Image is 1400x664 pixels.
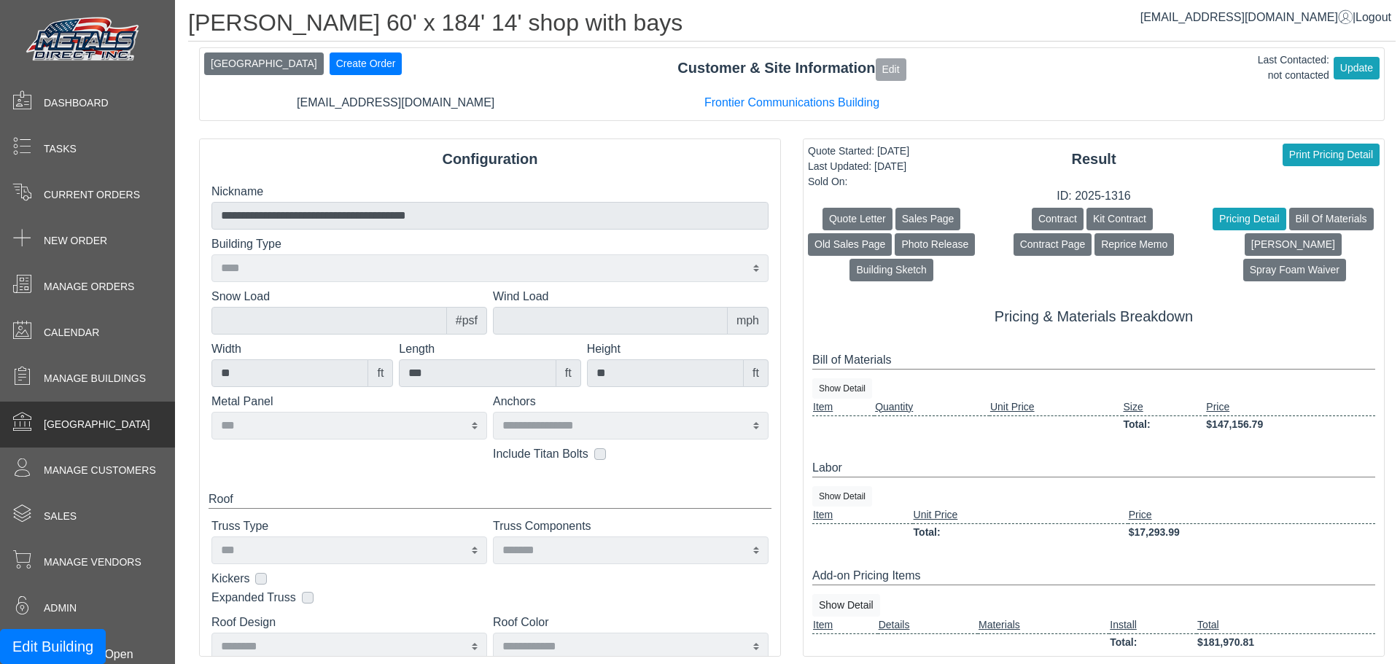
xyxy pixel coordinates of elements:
td: $147,156.79 [1205,415,1375,433]
button: Sales Page [895,208,961,230]
div: Last Updated: [DATE] [808,159,909,174]
label: Metal Panel [211,393,487,410]
td: Details [878,617,978,634]
span: Tasks [44,141,77,157]
div: [EMAIL_ADDRESS][DOMAIN_NAME] [198,94,594,112]
label: Roof Design [211,614,487,631]
h1: [PERSON_NAME] 60' x 184' 14' shop with bays [188,9,1396,42]
td: Price [1205,399,1375,416]
td: Size [1122,399,1205,416]
button: Photo Release [895,233,975,256]
button: Bill Of Materials [1289,208,1374,230]
button: Edit [876,58,906,81]
td: Unit Price [913,507,1128,524]
div: mph [727,307,769,335]
button: Update [1334,57,1380,79]
label: Building Type [211,235,769,253]
span: Admin [44,601,77,616]
button: [PERSON_NAME] [1245,233,1342,256]
button: Kit Contract [1086,208,1153,230]
td: Item [812,507,913,524]
td: Total: [913,523,1128,541]
button: Quote Letter [822,208,892,230]
div: ft [367,359,393,387]
div: Sold On: [808,174,909,190]
button: Print Pricing Detail [1283,144,1380,166]
td: Quantity [874,399,989,416]
button: Create Order [330,52,402,75]
label: Width [211,340,393,358]
a: Frontier Communications Building [704,96,879,109]
label: Truss Type [211,517,487,535]
label: Length [399,340,580,358]
label: Kickers [211,570,249,587]
td: Total: [1109,633,1197,651]
button: Contract Page [1014,233,1092,256]
div: | [1140,9,1391,26]
span: Dashboard [44,95,109,111]
span: Manage Orders [44,279,134,294]
td: Unit Price [989,399,1123,416]
label: Roof Color [493,614,769,631]
label: Height [587,340,769,358]
div: ft [556,359,581,387]
div: Labor [812,459,1375,477]
img: Metals Direct Inc Logo [22,13,146,67]
span: New Order [44,233,107,249]
span: Manage Buildings [44,371,146,386]
div: Last Contacted: not contacted [1258,52,1329,83]
div: Customer & Site Information [200,57,1384,80]
span: Logout [1356,11,1391,23]
div: Quote Started: [DATE] [808,144,909,159]
button: Show Detail [812,378,872,399]
label: Include Titan Bolts [493,445,588,463]
button: Show Detail [812,594,880,617]
div: ID: 2025-1316 [804,187,1384,205]
td: Price [1128,507,1375,524]
div: #psf [446,307,487,335]
span: Manage Customers [44,463,156,478]
button: Show Detail [812,486,872,507]
span: Calendar [44,325,99,340]
span: [GEOGRAPHIC_DATA] [44,417,150,432]
span: Current Orders [44,187,140,203]
button: Old Sales Page [808,233,892,256]
label: Wind Load [493,288,769,305]
div: Bill of Materials [812,351,1375,370]
td: Item [812,399,874,416]
div: Configuration [200,148,780,170]
label: Expanded Truss [211,589,296,606]
td: Install [1109,617,1197,634]
button: Contract [1032,208,1084,230]
td: Total: [1122,415,1205,433]
span: Sales [44,509,77,524]
td: $181,970.81 [1197,633,1375,651]
h5: Pricing & Materials Breakdown [812,308,1375,325]
label: Snow Load [211,288,487,305]
div: Roof [209,491,771,509]
button: Spray Foam Waiver [1243,259,1346,281]
button: Pricing Detail [1213,208,1286,230]
td: Total [1197,617,1375,634]
div: Add-on Pricing Items [812,567,1375,585]
span: Manage Vendors [44,555,141,570]
td: Item [812,617,878,634]
div: Result [804,148,1384,170]
a: [EMAIL_ADDRESS][DOMAIN_NAME] [1140,11,1353,23]
button: Reprice Memo [1094,233,1174,256]
label: Nickname [211,183,769,200]
div: ft [743,359,769,387]
label: Truss Components [493,517,769,535]
td: Materials [978,617,1109,634]
label: Anchors [493,393,769,410]
button: [GEOGRAPHIC_DATA] [204,52,324,75]
td: $17,293.99 [1128,523,1375,541]
button: Building Sketch [849,259,933,281]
